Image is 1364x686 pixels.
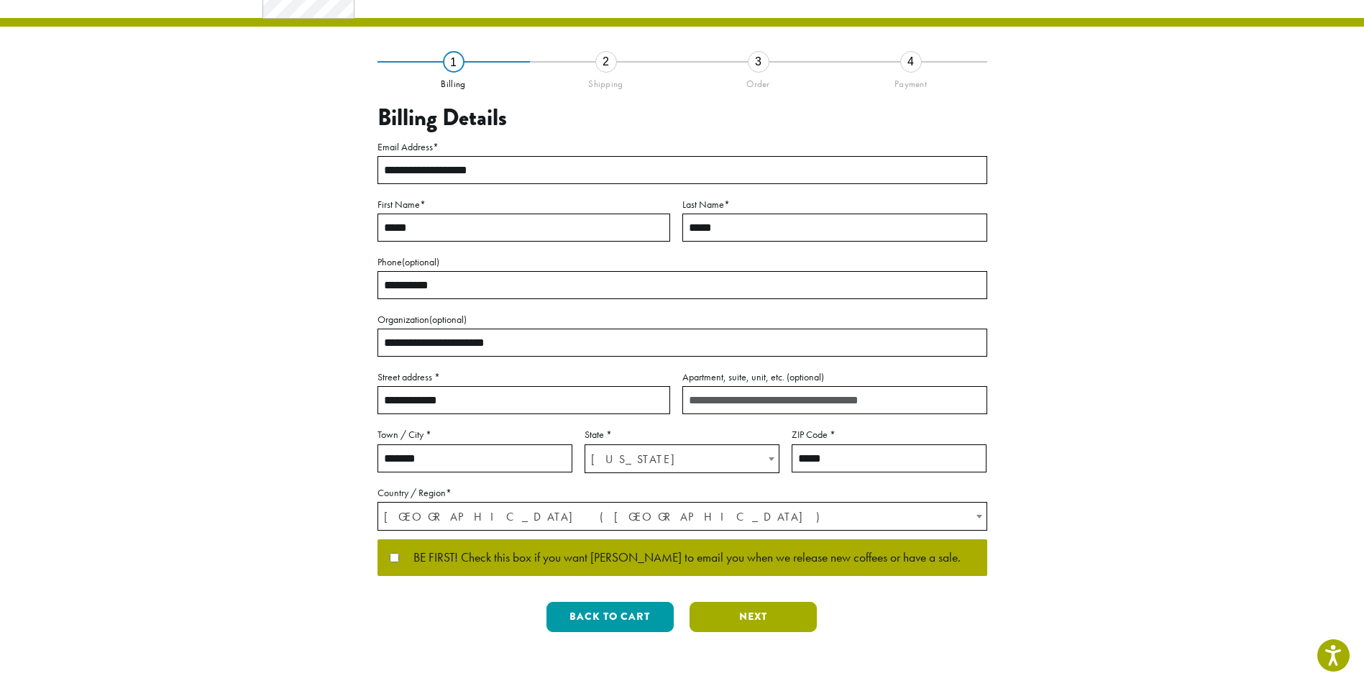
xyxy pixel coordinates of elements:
[377,426,572,444] label: Town / City
[530,73,682,90] div: Shipping
[378,503,987,531] span: United States (US)
[377,311,987,329] label: Organization
[399,552,961,564] span: BE FIRST! Check this box if you want [PERSON_NAME] to email you when we release new coffees or ha...
[390,553,399,562] input: BE FIRST! Check this box if you want [PERSON_NAME] to email you when we release new coffees or ha...
[835,73,987,90] div: Payment
[585,426,779,444] label: State
[429,313,467,326] span: (optional)
[900,51,922,73] div: 4
[443,51,464,73] div: 1
[377,104,987,132] h3: Billing Details
[402,255,439,268] span: (optional)
[682,73,835,90] div: Order
[682,196,987,214] label: Last Name
[585,444,779,473] span: State
[377,138,987,156] label: Email Address
[377,196,670,214] label: First Name
[690,602,817,632] button: Next
[792,426,987,444] label: ZIP Code
[595,51,617,73] div: 2
[377,368,670,386] label: Street address
[377,502,987,531] span: Country / Region
[682,368,987,386] label: Apartment, suite, unit, etc.
[748,51,769,73] div: 3
[787,370,824,383] span: (optional)
[377,73,530,90] div: Billing
[546,602,674,632] button: Back to cart
[585,445,779,473] span: Iowa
